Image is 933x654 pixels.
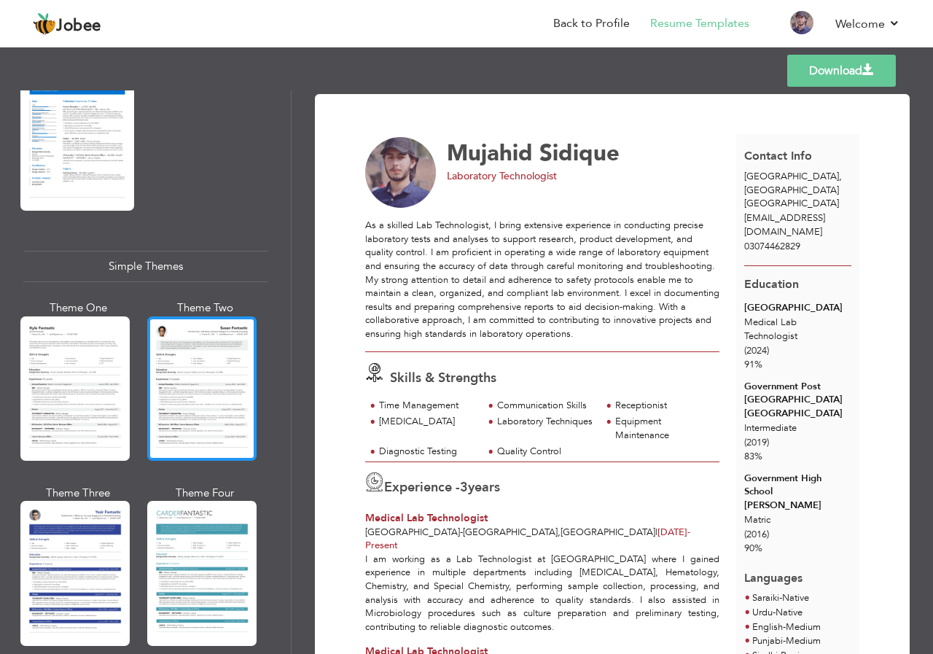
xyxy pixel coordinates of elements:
span: [GEOGRAPHIC_DATA] [744,197,839,210]
span: Skills & Strengths [390,369,496,387]
div: Theme Four [150,486,259,501]
div: Equipment Maintenance [615,415,711,442]
div: Government High School [PERSON_NAME] [744,472,851,513]
a: Download [787,55,896,87]
img: jobee.io [33,12,56,36]
li: Medium [752,620,821,635]
div: Time Management [379,399,475,413]
span: Contact Info [744,148,812,164]
span: Sidique [539,138,620,168]
span: - [779,591,782,604]
div: [MEDICAL_DATA] [379,415,475,429]
span: , [558,526,561,539]
div: Simple Themes [23,251,268,282]
a: Back to Profile [553,15,630,32]
span: Medical Lab Technologist [744,316,797,343]
span: 83% [744,450,762,463]
img: No image [365,137,437,209]
span: - [687,526,690,539]
span: Present [365,526,690,553]
div: As a skilled Lab Technologist, I bring extensive experience in conducting precise laboratory test... [365,219,719,340]
span: Jobee [56,18,101,34]
div: Quality Control [497,445,593,459]
span: 90% [744,542,762,555]
li: Native [752,591,809,606]
div: [GEOGRAPHIC_DATA] [744,301,851,315]
span: Mujahid [447,138,533,168]
div: [GEOGRAPHIC_DATA] [736,170,860,211]
span: (2024) [744,344,769,357]
span: Urdu [752,606,773,619]
span: Languages [744,559,803,587]
label: years [460,478,500,497]
span: Experience - [384,478,460,497]
span: - [460,526,463,539]
span: [GEOGRAPHIC_DATA] [744,170,839,183]
span: , [839,170,842,183]
span: [GEOGRAPHIC_DATA] [365,526,460,539]
img: Profile Img [790,11,813,34]
span: Punjabi [752,634,783,647]
div: I am working as a Lab Technologist at [GEOGRAPHIC_DATA] where I gained experience in multiple dep... [357,553,728,634]
div: Government Post [GEOGRAPHIC_DATA] [GEOGRAPHIC_DATA] [744,380,851,421]
span: 03074462829 [744,240,800,253]
span: - [783,620,786,634]
a: Welcome [835,15,900,33]
span: [GEOGRAPHIC_DATA] [561,526,655,539]
span: | [655,526,657,539]
span: (2019) [744,436,769,449]
div: Theme One [23,300,133,316]
span: [DATE] [657,526,690,539]
div: Theme Three [23,486,133,501]
span: Laboratory Technologist [447,169,557,183]
span: Education [744,276,799,292]
a: Jobee [33,12,101,36]
span: 91% [744,358,762,371]
a: Resume Templates [650,15,749,32]
div: Theme Two [150,300,259,316]
span: - [773,606,776,619]
span: [GEOGRAPHIC_DATA] [463,526,558,539]
span: Intermediate [744,421,797,435]
span: English [752,620,783,634]
span: [EMAIL_ADDRESS][DOMAIN_NAME] [744,211,825,238]
span: - [783,634,786,647]
span: Medical Lab Technologist [365,511,488,525]
li: Medium [752,634,821,649]
div: Diagnostic Testing [379,445,475,459]
div: Communication Skills [497,399,593,413]
span: Matric [744,513,770,526]
li: Native [752,606,821,620]
span: (2016) [744,528,769,541]
div: Laboratory Techniques [497,415,593,429]
span: 3 [460,478,468,497]
div: Receptionist [615,399,711,413]
span: Saraiki [752,591,779,604]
